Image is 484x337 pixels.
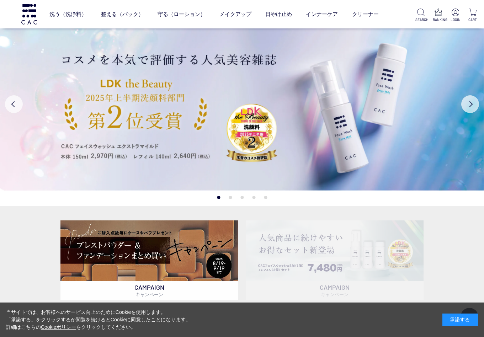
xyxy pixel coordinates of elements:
span: キャンペーン [135,291,163,297]
a: クリーナー [352,5,379,24]
button: 3 of 5 [240,196,244,199]
div: 承諾する [442,314,478,326]
button: Next [461,95,479,113]
button: Previous [5,95,23,113]
a: インナーケア [306,5,338,24]
a: 守る（ローション） [158,5,206,24]
a: SEARCH [415,9,426,22]
p: SEARCH [415,17,426,22]
a: 日やけ止め [265,5,292,24]
img: フェイスウォッシュ＋レフィル2個セット [246,220,424,281]
p: RANKING [433,17,444,22]
img: logo [20,4,38,24]
p: CAMPAIGN [246,281,424,300]
a: LOGIN [450,9,461,22]
a: Cookieポリシー [41,324,76,330]
p: CART [467,17,478,22]
div: 当サイトでは、お客様へのサービス向上のためにCookieを使用します。 「承諾する」をクリックするか閲覧を続けるとCookieに同意したことになります。 詳細はこちらの をクリックしてください。 [6,309,191,331]
p: LOGIN [450,17,461,22]
button: 4 of 5 [252,196,255,199]
p: CAMPAIGN [60,281,238,300]
a: フェイスウォッシュ＋レフィル2個セット フェイスウォッシュ＋レフィル2個セット CAMPAIGNキャンペーン [246,220,424,300]
span: キャンペーン [321,291,349,297]
img: ベースメイクキャンペーン [60,220,238,281]
a: メイクアップ [219,5,251,24]
a: 整える（パック） [101,5,144,24]
a: ベースメイクキャンペーン ベースメイクキャンペーン CAMPAIGNキャンペーン [60,220,238,300]
button: 1 of 5 [217,196,220,199]
a: CART [467,9,478,22]
a: 洗う（洗浄料） [49,5,87,24]
button: 2 of 5 [229,196,232,199]
a: RANKING [433,9,444,22]
button: 5 of 5 [264,196,267,199]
